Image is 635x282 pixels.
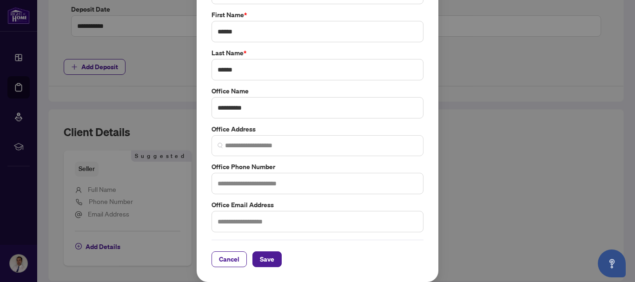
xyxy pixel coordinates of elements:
[212,200,423,210] label: Office Email Address
[212,48,423,58] label: Last Name
[212,124,423,134] label: Office Address
[598,249,626,277] button: Open asap
[260,252,274,267] span: Save
[212,251,247,267] button: Cancel
[212,10,423,20] label: First Name
[218,143,223,148] img: search_icon
[252,251,282,267] button: Save
[212,86,423,96] label: Office Name
[212,162,423,172] label: Office Phone Number
[219,252,239,267] span: Cancel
